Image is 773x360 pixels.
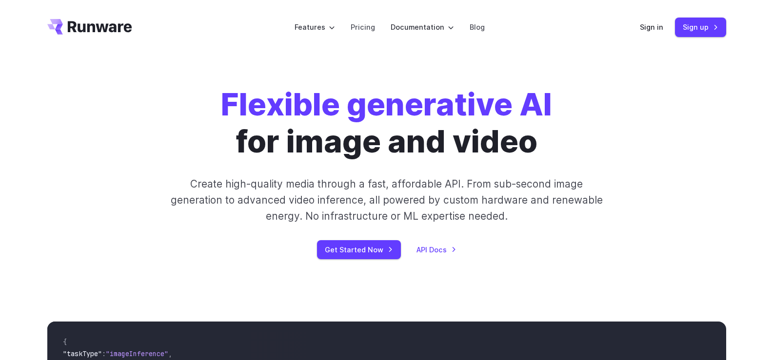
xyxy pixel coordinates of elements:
[169,176,604,225] p: Create high-quality media through a fast, affordable API. From sub-second image generation to adv...
[295,21,335,33] label: Features
[168,349,172,358] span: ,
[470,21,485,33] a: Blog
[221,86,552,160] h1: for image and video
[106,349,168,358] span: "imageInference"
[416,244,456,255] a: API Docs
[47,19,132,35] a: Go to /
[102,349,106,358] span: :
[351,21,375,33] a: Pricing
[317,240,401,259] a: Get Started Now
[391,21,454,33] label: Documentation
[640,21,663,33] a: Sign in
[63,338,67,346] span: {
[63,349,102,358] span: "taskType"
[221,85,552,123] strong: Flexible generative AI
[675,18,726,37] a: Sign up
